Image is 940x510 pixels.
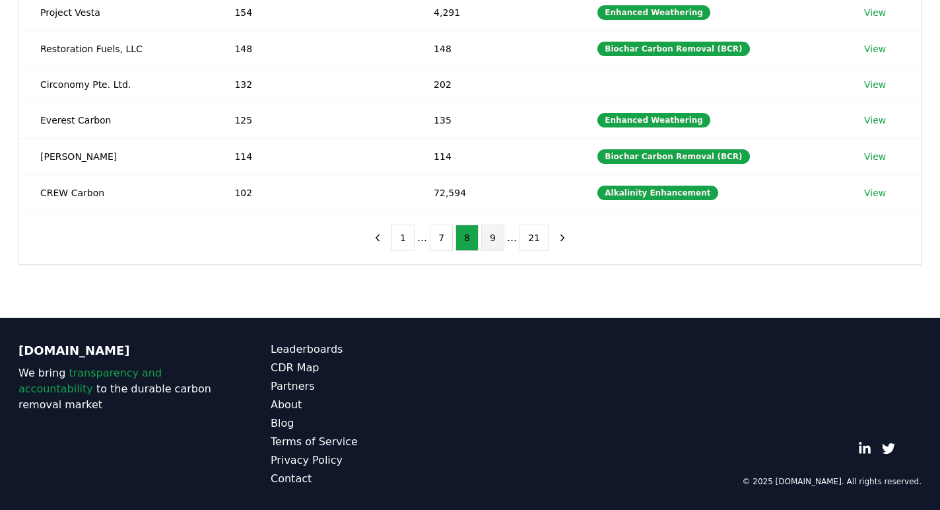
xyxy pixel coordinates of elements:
a: Privacy Policy [271,453,470,468]
td: Restoration Fuels, LLC [19,30,213,67]
a: View [864,114,886,127]
a: Terms of Service [271,434,470,450]
p: © 2025 [DOMAIN_NAME]. All rights reserved. [742,476,922,487]
button: 8 [455,225,479,251]
li: ... [417,230,427,246]
a: View [864,42,886,55]
button: next page [551,225,574,251]
td: 72,594 [413,174,576,211]
td: 125 [213,102,413,138]
td: 114 [213,138,413,174]
td: CREW Carbon [19,174,213,211]
a: Partners [271,379,470,394]
td: Circonomy Pte. Ltd. [19,67,213,102]
td: 148 [213,30,413,67]
a: Contact [271,471,470,487]
td: Everest Carbon [19,102,213,138]
td: [PERSON_NAME] [19,138,213,174]
div: Alkalinity Enhancement [597,186,718,200]
a: View [864,150,886,163]
a: Leaderboards [271,342,470,357]
td: 202 [413,67,576,102]
td: 148 [413,30,576,67]
div: Enhanced Weathering [597,5,710,20]
a: View [864,6,886,19]
button: 7 [430,225,453,251]
a: View [864,186,886,200]
p: [DOMAIN_NAME] [18,342,218,360]
div: Biochar Carbon Removal (BCR) [597,42,749,56]
div: Enhanced Weathering [597,113,710,127]
a: CDR Map [271,360,470,376]
div: Biochar Carbon Removal (BCR) [597,149,749,164]
td: 135 [413,102,576,138]
span: transparency and accountability [18,367,162,395]
td: 114 [413,138,576,174]
a: View [864,78,886,91]
a: About [271,397,470,413]
button: previous page [366,225,389,251]
p: We bring to the durable carbon removal market [18,365,218,413]
a: Blog [271,416,470,431]
td: 132 [213,67,413,102]
li: ... [507,230,517,246]
button: 9 [481,225,504,251]
a: Twitter [882,442,895,455]
button: 21 [520,225,549,251]
a: LinkedIn [858,442,871,455]
td: 102 [213,174,413,211]
button: 1 [391,225,415,251]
